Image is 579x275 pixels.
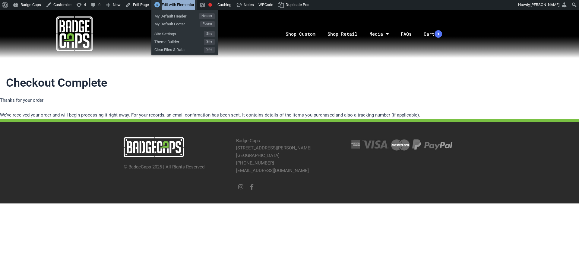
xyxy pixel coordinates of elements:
p: © BadgeCaps 2025 | All Rights Reserved [124,163,230,171]
img: badgecaps white logo with green acccent [56,16,93,52]
a: My Default FooterFooter [151,19,218,27]
img: badgecaps horizontal logo with green accent [124,137,184,157]
a: Site SettingsSite [151,29,218,37]
a: FAQs [395,18,418,50]
a: [PHONE_NUMBER] [236,160,274,166]
img: Credit Cards Accepted [348,137,454,152]
iframe: Chat Widget [549,246,579,275]
a: Media [363,18,395,50]
span: Edit with Elementor [162,2,194,7]
span: Site [204,47,215,53]
span: Footer [200,21,215,27]
span: Site [204,39,215,45]
span: Header [199,13,215,19]
span: My Default Header [154,11,199,19]
h1: Checkout Complete [6,76,573,90]
a: Badge Caps[STREET_ADDRESS][PERSON_NAME][GEOGRAPHIC_DATA] [236,138,312,158]
span: [PERSON_NAME] [530,2,559,7]
div: Focus keyphrase not set [208,3,212,7]
span: My Default Footer [154,19,200,27]
span: Clear Files & Data [154,45,204,53]
a: Clear Files & DataSite [151,45,218,53]
a: Cart1 [418,18,448,50]
a: Theme BuilderSite [151,37,218,45]
a: Shop Custom [280,18,321,50]
a: My Default HeaderHeader [151,11,218,19]
span: Theme Builder [154,37,204,45]
a: [EMAIL_ADDRESS][DOMAIN_NAME] [236,168,309,173]
nav: Menu [149,18,579,50]
a: Shop Retail [321,18,363,50]
span: Site Settings [154,29,204,37]
span: Site [204,31,215,37]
